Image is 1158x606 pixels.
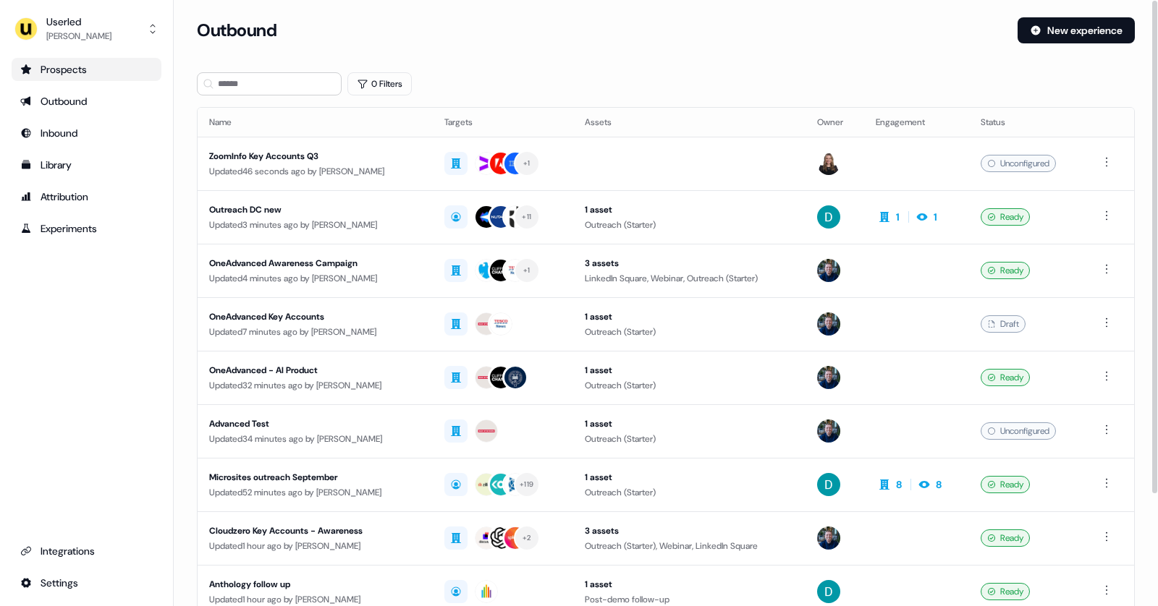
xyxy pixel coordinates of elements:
[981,155,1056,172] div: Unconfigured
[523,264,531,277] div: + 1
[585,202,794,217] div: 1 asset
[981,529,1030,547] div: Ready
[347,72,412,95] button: 0 Filters
[209,378,421,393] div: Updated 32 minutes ago by [PERSON_NAME]
[806,108,864,137] th: Owner
[573,108,806,137] th: Assets
[12,90,161,113] a: Go to outbound experience
[12,58,161,81] a: Go to prospects
[523,532,531,545] div: + 2
[817,152,840,175] img: Geneviève
[981,422,1056,440] div: Unconfigured
[981,315,1026,333] div: Draft
[981,476,1030,493] div: Ready
[585,539,794,553] div: Outreach (Starter), Webinar, LinkedIn Square
[981,208,1030,226] div: Ready
[12,539,161,563] a: Go to integrations
[20,62,153,77] div: Prospects
[585,363,794,377] div: 1 asset
[12,153,161,176] a: Go to templates
[981,369,1030,386] div: Ready
[969,108,1086,137] th: Status
[12,217,161,240] a: Go to experiments
[585,271,794,286] div: LinkedIn Square, Webinar, Outreach (Starter)
[934,210,937,224] div: 1
[936,477,942,492] div: 8
[20,126,153,140] div: Inbound
[817,526,840,550] img: James
[209,256,421,270] div: OneAdvanced Awareness Campaign
[817,205,840,229] img: David
[12,571,161,594] a: Go to integrations
[46,14,111,29] div: Userled
[981,262,1030,279] div: Ready
[209,485,421,500] div: Updated 52 minutes ago by [PERSON_NAME]
[585,524,794,538] div: 3 assets
[20,544,153,558] div: Integrations
[1018,17,1135,43] button: New experience
[209,164,421,179] div: Updated 46 seconds ago by [PERSON_NAME]
[209,432,421,446] div: Updated 34 minutes ago by [PERSON_NAME]
[209,310,421,324] div: OneAdvanced Key Accounts
[12,121,161,145] a: Go to Inbound
[209,470,421,485] div: Microsites outreach September
[46,29,111,43] div: [PERSON_NAME]
[585,417,794,431] div: 1 asset
[523,157,531,170] div: + 1
[585,577,794,592] div: 1 asset
[209,417,421,431] div: Advanced Test
[817,473,840,496] img: David
[209,149,421,163] div: ZoomInfo Key Accounts Q3
[209,202,421,217] div: Outreach DC new
[585,432,794,446] div: Outreach (Starter)
[197,20,276,41] h3: Outbound
[981,583,1030,600] div: Ready
[585,325,794,339] div: Outreach (Starter)
[209,325,421,339] div: Updated 7 minutes ago by [PERSON_NAME]
[585,256,794,270] div: 3 assets
[817,366,840,389] img: James
[20,158,153,172] div: Library
[433,108,573,137] th: Targets
[209,577,421,592] div: Anthology follow up
[585,218,794,232] div: Outreach (Starter)
[12,185,161,208] a: Go to attribution
[209,271,421,286] div: Updated 4 minutes ago by [PERSON_NAME]
[817,419,840,443] img: James
[585,310,794,324] div: 1 asset
[522,210,531,223] div: + 11
[817,580,840,603] img: David
[20,221,153,236] div: Experiments
[817,312,840,336] img: James
[896,477,902,492] div: 8
[20,189,153,204] div: Attribution
[209,524,421,538] div: Cloudzero Key Accounts - Awareness
[12,12,161,46] button: Userled[PERSON_NAME]
[520,478,533,491] div: + 119
[20,94,153,108] div: Outbound
[198,108,433,137] th: Name
[585,378,794,393] div: Outreach (Starter)
[896,210,900,224] div: 1
[817,259,840,282] img: James
[864,108,970,137] th: Engagement
[585,485,794,500] div: Outreach (Starter)
[209,218,421,232] div: Updated 3 minutes ago by [PERSON_NAME]
[209,539,421,553] div: Updated 1 hour ago by [PERSON_NAME]
[209,363,421,377] div: OneAdvanced - AI Product
[20,576,153,590] div: Settings
[585,470,794,485] div: 1 asset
